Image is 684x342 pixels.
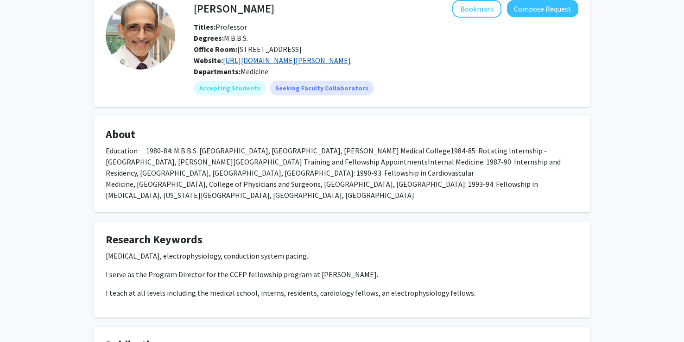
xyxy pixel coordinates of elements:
[194,56,223,65] b: Website:
[270,81,374,95] mat-chip: Seeking Faculty Collaborators
[106,250,578,261] p: [MEDICAL_DATA], electrophysiology, conduction system pacing.
[194,44,302,54] span: [STREET_ADDRESS]
[194,81,266,95] mat-chip: Accepting Students
[241,67,268,76] span: Medicine
[194,22,247,32] span: Professor
[7,300,39,335] iframe: Chat
[106,128,578,141] h4: About
[194,33,248,43] span: M.B.B.S.
[194,22,215,32] b: Titles:
[194,67,241,76] b: Departments:
[194,44,237,54] b: Office Room:
[106,270,378,279] span: I serve as the Program Director for the CCEP fellowship program at [PERSON_NAME].
[223,56,351,65] a: Opens in a new tab
[194,33,224,43] b: Degrees:
[106,233,578,247] h4: Research Keywords
[106,288,475,298] span: I teach at all levels including the medical school, interns, residents, cardiology fellows, an el...
[106,145,578,201] div: Education 1980-84: M.B.B.S. [GEOGRAPHIC_DATA], [GEOGRAPHIC_DATA], [PERSON_NAME] Medical College19...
